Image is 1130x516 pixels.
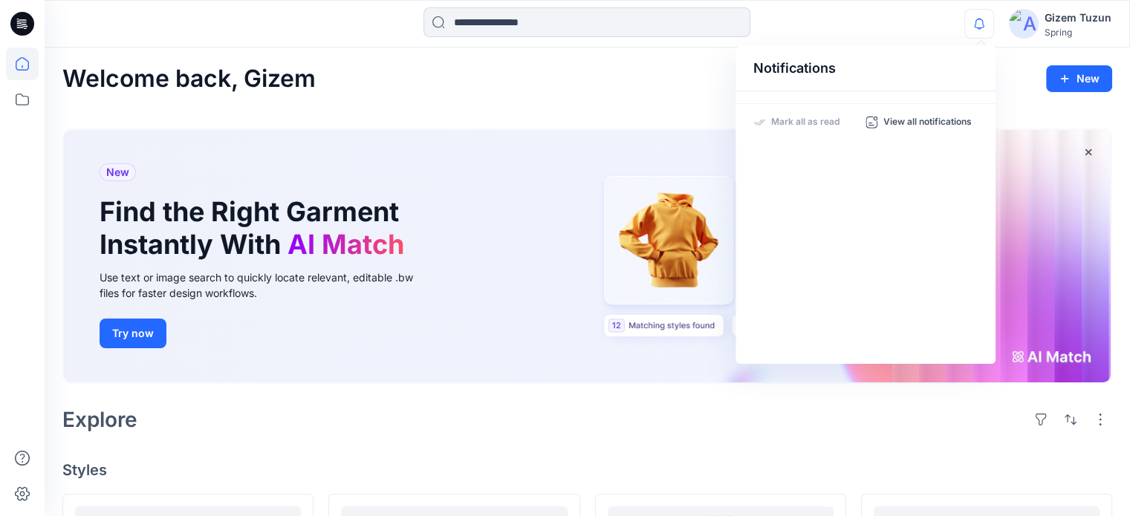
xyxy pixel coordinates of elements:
img: avatar [1009,9,1039,39]
button: Try now [100,319,166,348]
p: Mark all as read [771,116,840,129]
span: New [106,163,129,181]
h1: Find the Right Garment Instantly With [100,196,412,260]
div: Gizem Tuzun [1045,9,1111,27]
div: Use text or image search to quickly locate relevant, editable .bw files for faster design workflows. [100,270,434,301]
h2: Explore [62,408,137,431]
button: New [1046,65,1112,92]
h4: Styles [62,461,1112,479]
div: Spring [1045,27,1111,38]
div: Notifications [736,46,996,91]
p: View all notifications [883,116,972,129]
span: AI Match [288,228,404,261]
h2: Welcome back, Gizem [62,65,316,93]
